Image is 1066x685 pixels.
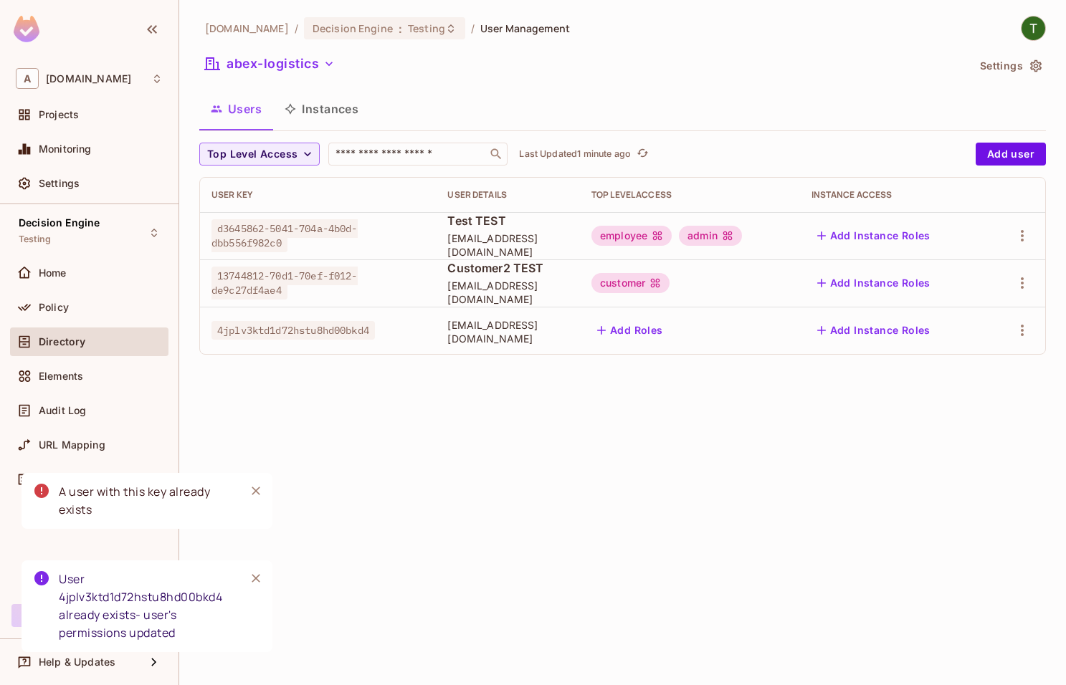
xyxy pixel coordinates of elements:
span: Click to refresh data [631,145,651,163]
span: : [398,23,403,34]
div: User Key [211,189,424,201]
span: Test TEST [447,213,568,229]
span: User Management [480,21,570,35]
span: Testing [19,234,51,245]
button: Top Level Access [199,143,320,166]
button: Add user [976,143,1046,166]
div: employee [591,226,672,246]
span: [EMAIL_ADDRESS][DOMAIN_NAME] [447,231,568,259]
span: refresh [637,147,649,161]
div: A user with this key already exists [59,483,234,519]
div: User 4jplv3ktd1d72hstu8hd00bkd4 already exists- user's permissions updated [59,570,234,642]
span: Home [39,267,67,279]
img: SReyMgAAAABJRU5ErkJggg== [14,16,39,42]
span: Customer2 TEST [447,260,568,276]
span: Top Level Access [207,145,298,163]
button: Instances [273,91,370,127]
div: admin [679,226,742,246]
span: Decision Engine [19,217,100,229]
div: User Details [447,189,568,201]
span: Testing [408,21,445,35]
li: / [295,21,298,35]
span: A [16,68,39,89]
span: Monitoring [39,143,92,155]
div: customer [591,273,670,293]
button: Add Instance Roles [812,272,936,294]
span: Workspace: abclojistik.com [46,73,131,85]
span: [EMAIL_ADDRESS][DOMAIN_NAME] [447,318,568,345]
span: Settings [39,178,80,189]
button: Settings [974,54,1046,77]
span: Directory [39,336,85,348]
p: Last Updated 1 minute ago [519,148,631,160]
button: refresh [634,145,651,163]
button: Add Roles [591,319,669,342]
div: Top Level Access [591,189,789,201]
span: 13744812-70d1-70ef-f012-de9c27df4ae4 [211,267,358,300]
span: d3645862-5041-704a-4b0d-dbb556f982c0 [211,219,358,252]
button: Close [245,480,267,502]
button: abex-logistics [199,52,341,75]
div: Instance Access [812,189,976,201]
span: Elements [39,370,83,382]
span: 4jplv3ktd1d72hstu8hd00bkd4 [211,321,375,340]
button: Close [245,567,267,589]
span: Projects [39,109,79,120]
img: Taha ÇEKEN [1022,16,1045,40]
span: Decision Engine [313,21,393,35]
button: Add Instance Roles [812,319,936,342]
span: [EMAIL_ADDRESS][DOMAIN_NAME] [447,279,568,306]
button: Users [199,91,273,127]
span: the active workspace [205,21,289,35]
li: / [471,21,475,35]
button: Add Instance Roles [812,224,936,247]
span: Policy [39,302,69,313]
